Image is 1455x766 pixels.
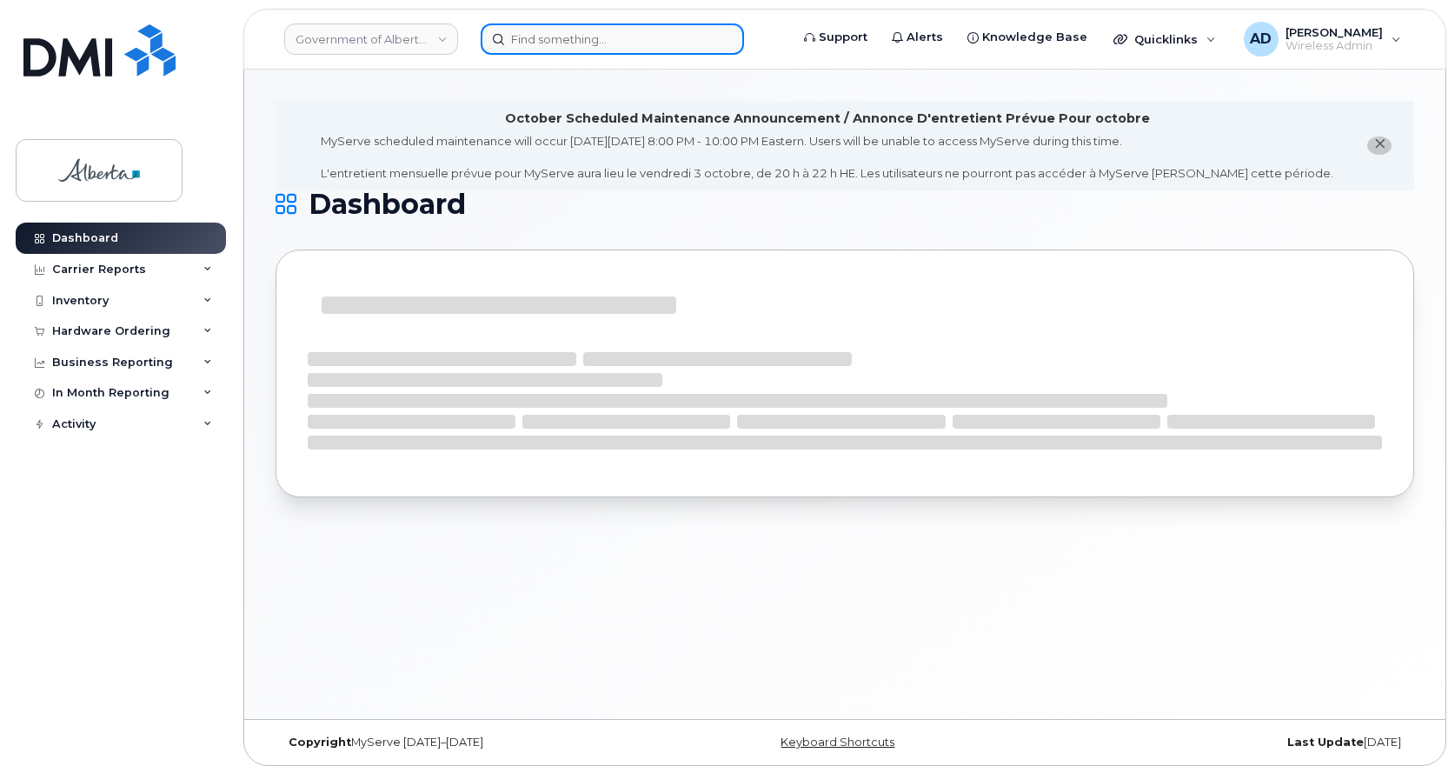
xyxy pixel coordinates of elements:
[309,191,466,217] span: Dashboard
[781,736,894,749] a: Keyboard Shortcuts
[289,736,351,749] strong: Copyright
[276,736,655,749] div: MyServe [DATE]–[DATE]
[1287,736,1364,749] strong: Last Update
[1034,736,1414,749] div: [DATE]
[321,133,1333,182] div: MyServe scheduled maintenance will occur [DATE][DATE] 8:00 PM - 10:00 PM Eastern. Users will be u...
[1367,137,1392,155] button: close notification
[505,110,1150,128] div: October Scheduled Maintenance Announcement / Annonce D'entretient Prévue Pour octobre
